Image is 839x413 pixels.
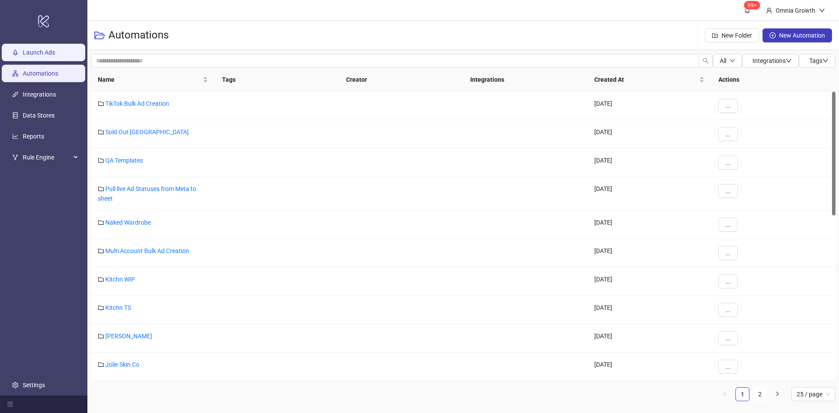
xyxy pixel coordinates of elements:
a: Data Stores [23,112,55,119]
span: down [786,58,792,64]
button: ... [718,99,738,113]
button: New Automation [763,28,832,42]
span: New Folder [721,32,752,39]
span: folder [98,305,104,311]
span: ... [725,306,731,313]
button: ... [718,127,738,141]
button: Integrationsdown [742,54,799,68]
span: ... [725,159,731,166]
a: Settings [23,382,45,389]
span: down [730,58,735,63]
span: down [822,58,829,64]
a: Kitchn WIP [105,276,135,283]
span: folder-add [712,32,718,38]
div: [DATE] [587,353,711,381]
a: 2 [753,388,766,401]
a: Jolie Skin Co [105,361,139,368]
button: ... [718,331,738,345]
span: ... [725,131,731,138]
div: [DATE] [587,324,711,353]
span: Tags [809,57,829,64]
span: ... [725,278,731,285]
a: Pull live Ad Statuses from Meta to sheet [98,185,196,202]
button: right [770,387,784,401]
button: ... [718,156,738,170]
span: ... [725,363,731,370]
th: Tags [215,68,339,92]
a: Naked Wardrobe [105,219,151,226]
span: Integrations [752,57,792,64]
span: fork [12,154,18,160]
button: ... [718,303,738,317]
li: 1 [735,387,749,401]
button: ... [718,246,738,260]
span: right [775,391,780,396]
h3: Automations [108,28,169,42]
div: [DATE] [587,120,711,149]
button: ... [718,218,738,232]
span: down [819,7,825,14]
span: left [722,391,728,396]
a: TikTok Bulk Ad Creation [105,100,169,107]
sup: 111 [744,1,760,10]
button: ... [718,184,738,198]
button: left [718,387,732,401]
a: Launch Ads [23,49,55,56]
div: [DATE] [587,149,711,177]
a: Kitchn TS [105,304,131,311]
button: ... [718,274,738,288]
span: ... [725,335,731,342]
span: folder [98,361,104,368]
span: 25 / page [797,388,830,401]
span: ... [725,187,731,194]
a: QA Templates [105,157,143,164]
span: folder [98,186,104,192]
span: search [703,58,709,64]
a: 1 [736,388,749,401]
span: Name [98,75,201,84]
span: bell [744,7,750,13]
span: folder [98,157,104,163]
th: Name [91,68,215,92]
th: Created At [587,68,711,92]
span: user [766,7,772,14]
span: ... [725,102,731,109]
th: Actions [711,68,836,92]
span: ... [725,221,731,228]
a: Multi Account Bulk Ad Creation [105,247,189,254]
span: plus-circle [770,32,776,38]
a: Automations [23,70,58,77]
div: Page Size [791,387,836,401]
th: Integrations [463,68,587,92]
button: New Folder [705,28,759,42]
div: [DATE] [587,211,711,239]
div: [DATE] [587,92,711,120]
span: folder-open [94,30,105,41]
span: folder [98,333,104,339]
button: Alldown [713,54,742,68]
a: [PERSON_NAME] [105,333,152,340]
span: Created At [594,75,697,84]
a: Integrations [23,91,56,98]
li: Previous Page [718,387,732,401]
span: menu-fold [7,401,13,407]
button: ... [718,360,738,374]
button: Tagsdown [799,54,836,68]
span: folder [98,276,104,282]
span: ... [725,250,731,257]
span: folder [98,129,104,135]
span: folder [98,248,104,254]
span: Rule Engine [23,149,71,166]
div: [DATE] [587,267,711,296]
a: Sold Out [GEOGRAPHIC_DATA] [105,128,189,135]
span: All [720,57,726,64]
div: [DATE] [587,296,711,324]
div: Omnia Growth [772,6,819,15]
span: folder [98,101,104,107]
li: Next Page [770,387,784,401]
a: Reports [23,133,44,140]
li: 2 [753,387,767,401]
span: New Automation [779,32,825,39]
div: [DATE] [587,177,711,211]
div: [DATE] [587,239,711,267]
